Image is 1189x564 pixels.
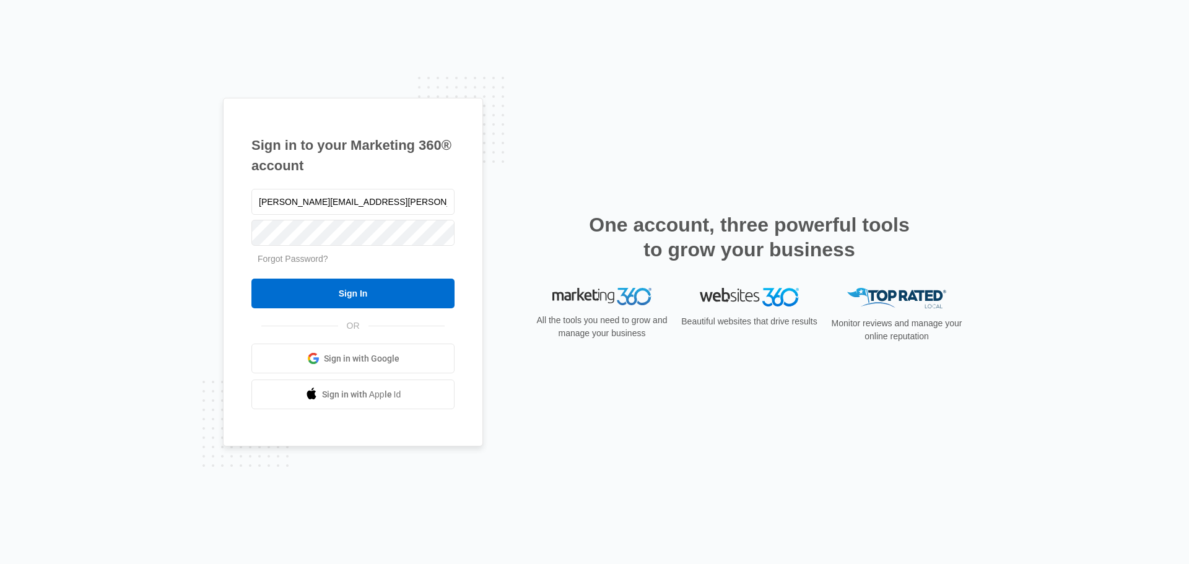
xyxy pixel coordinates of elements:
p: Beautiful websites that drive results [680,315,819,328]
input: Sign In [251,279,455,308]
a: Sign in with Apple Id [251,380,455,409]
p: All the tools you need to grow and manage your business [533,314,671,340]
span: OR [338,319,368,332]
span: Sign in with Google [324,352,399,365]
h2: One account, three powerful tools to grow your business [585,212,913,262]
h1: Sign in to your Marketing 360® account [251,135,455,176]
p: Monitor reviews and manage your online reputation [827,317,966,343]
img: Top Rated Local [847,288,946,308]
a: Sign in with Google [251,344,455,373]
a: Forgot Password? [258,254,328,264]
img: Websites 360 [700,288,799,306]
input: Email [251,189,455,215]
img: Marketing 360 [552,288,651,305]
span: Sign in with Apple Id [322,388,401,401]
